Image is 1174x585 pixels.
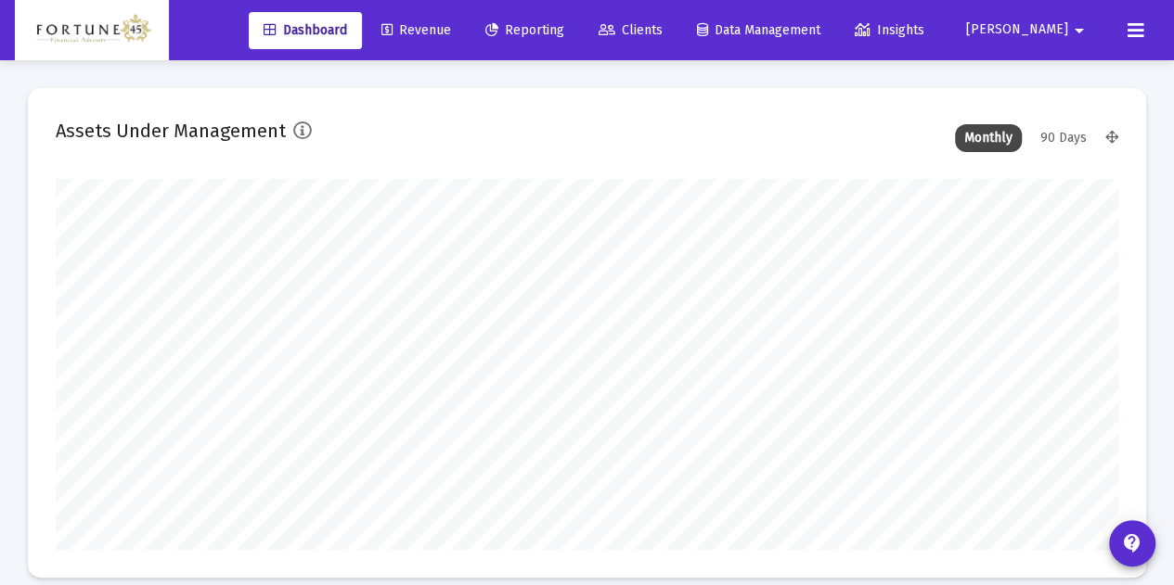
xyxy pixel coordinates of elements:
[855,22,924,38] span: Insights
[471,12,579,49] a: Reporting
[264,22,347,38] span: Dashboard
[56,116,286,146] h2: Assets Under Management
[1031,124,1096,152] div: 90 Days
[29,12,155,49] img: Dashboard
[682,12,835,49] a: Data Management
[1121,532,1143,554] mat-icon: contact_support
[697,22,820,38] span: Data Management
[367,12,466,49] a: Revenue
[840,12,939,49] a: Insights
[381,22,451,38] span: Revenue
[966,22,1068,38] span: [PERSON_NAME]
[944,11,1113,48] button: [PERSON_NAME]
[955,124,1022,152] div: Monthly
[1068,12,1090,49] mat-icon: arrow_drop_down
[584,12,677,49] a: Clients
[249,12,362,49] a: Dashboard
[485,22,564,38] span: Reporting
[599,22,663,38] span: Clients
